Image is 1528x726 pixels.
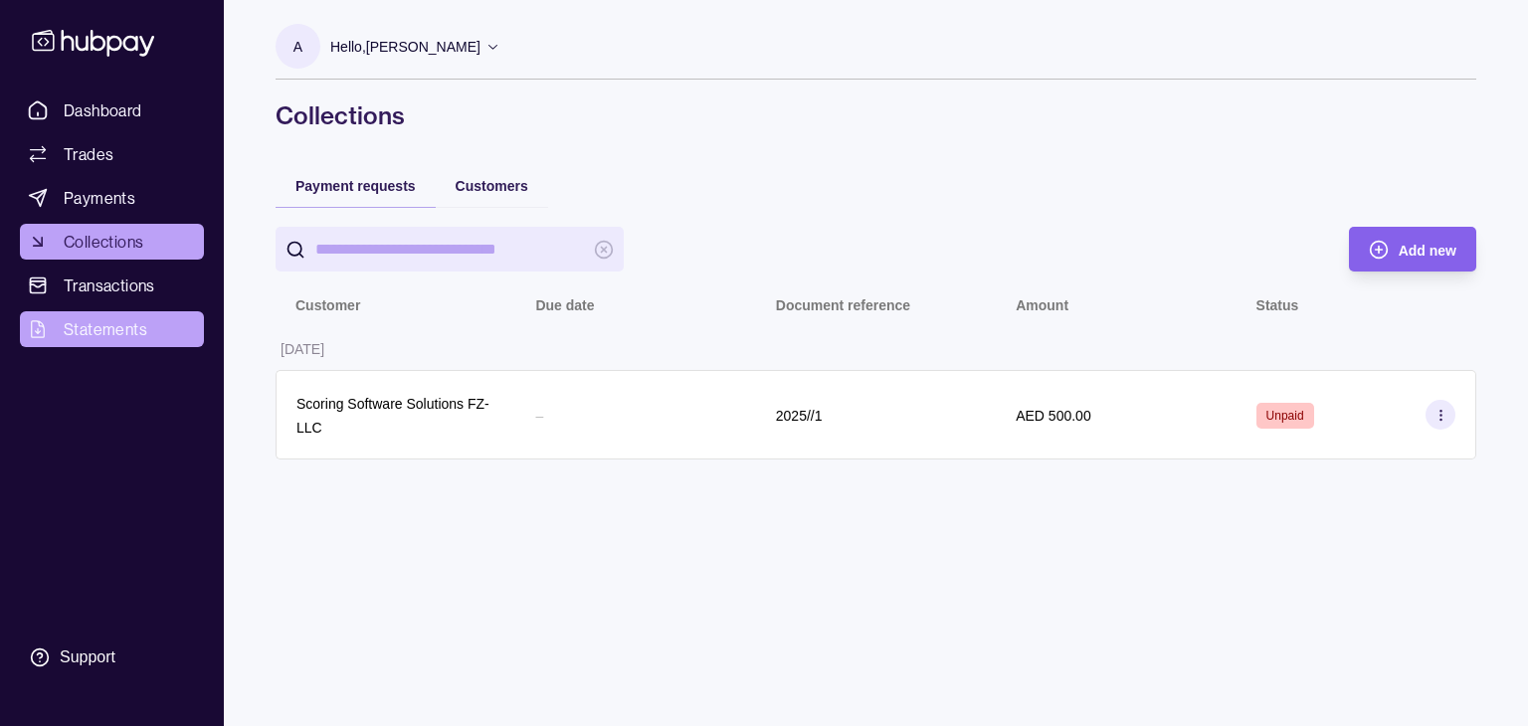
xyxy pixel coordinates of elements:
span: Dashboard [64,98,142,122]
p: Due date [535,297,594,313]
p: Status [1256,297,1299,313]
p: AED 500.00 [1016,408,1091,424]
p: Customer [295,297,360,313]
a: Transactions [20,268,204,303]
span: Add new [1399,243,1456,259]
span: Transactions [64,273,155,297]
p: – [535,408,543,424]
a: Dashboard [20,92,204,128]
input: search [315,227,584,272]
a: Trades [20,136,204,172]
span: Statements [64,317,147,341]
p: Document reference [776,297,910,313]
p: Hello, [PERSON_NAME] [330,36,480,58]
span: Customers [456,178,528,194]
p: [DATE] [281,341,324,357]
span: Unpaid [1266,409,1304,423]
a: Payments [20,180,204,216]
p: 2025//1 [776,408,823,424]
a: Collections [20,224,204,260]
div: Support [60,646,115,668]
p: Scoring Software Solutions FZ-LLC [296,396,489,436]
p: A [293,36,302,58]
a: Statements [20,311,204,347]
span: Payments [64,186,135,210]
p: Amount [1016,297,1068,313]
span: Payment requests [295,178,416,194]
span: Trades [64,142,113,166]
h1: Collections [276,99,1476,131]
a: Support [20,636,204,678]
button: Add new [1349,227,1476,272]
span: Collections [64,230,143,254]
